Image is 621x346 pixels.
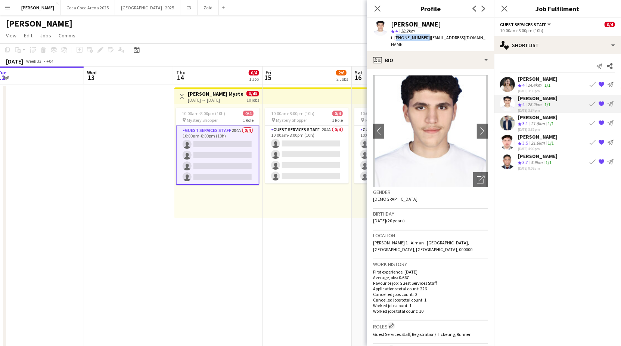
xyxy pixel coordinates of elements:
[6,58,23,65] div: [DATE]
[500,28,615,33] div: 10:00am-8:00pm (10h)
[336,76,348,82] div: 2 Jobs
[373,322,488,330] h3: Roles
[518,89,558,93] div: [DATE] 3:33pm
[373,75,488,187] img: Crew avatar or photo
[246,96,259,103] div: 10 jobs
[266,69,271,76] span: Fri
[373,280,488,286] p: Favourite job: Guest Services Staff
[86,73,97,82] span: 13
[354,126,438,183] app-card-role: Guest Services Staff204A0/410:00am-8:00pm (10h)
[494,36,621,54] div: Shortlist
[40,32,51,39] span: Jobs
[391,35,485,47] span: | [EMAIL_ADDRESS][DOMAIN_NAME]
[332,111,343,116] span: 0/4
[518,95,558,102] div: [PERSON_NAME]
[522,160,528,165] span: 3.7
[249,76,259,82] div: 1 Job
[336,70,347,75] span: 2/6
[243,111,254,116] span: 0/4
[548,121,554,126] app-skills-label: 1/1
[518,153,558,160] div: [PERSON_NAME]
[546,160,552,165] app-skills-label: 1/1
[276,117,307,123] span: Mystery Shopper
[373,210,488,217] h3: Birthday
[391,35,430,40] span: t. [PHONE_NUMBER]
[56,31,78,40] a: Comms
[395,28,398,34] span: 4
[373,269,488,275] p: First experience: [DATE]
[355,69,363,76] span: Sat
[544,82,550,88] app-skills-label: 1/1
[187,117,218,123] span: Mystery Shopper
[354,108,438,183] app-job-card: 10:00am-8:00pm (10h)0/4 Mystery Shopper1 RoleGuest Services Staff204A0/410:00am-8:00pm (10h)
[264,73,271,82] span: 15
[6,18,72,29] h1: [PERSON_NAME]
[3,31,19,40] a: View
[522,140,528,146] span: 3.5
[518,133,558,140] div: [PERSON_NAME]
[60,0,115,15] button: Coca Coca Arena 2025
[188,97,243,103] div: [DATE] → [DATE]
[265,108,349,183] app-job-card: 10:00am-8:00pm (10h)0/4 Mystery Shopper1 RoleGuest Services Staff204A0/410:00am-8:00pm (10h)
[360,111,404,116] span: 10:00am-8:00pm (10h)
[522,82,525,88] span: 4
[176,69,186,76] span: Thu
[198,0,219,15] button: Zaid
[367,51,494,69] div: Bio
[188,90,243,97] h3: [PERSON_NAME] Mystery Shopper
[373,189,488,195] h3: Gender
[176,126,260,185] app-card-role: Guest Services Staff204A0/410:00am-8:00pm (10h)
[526,82,543,89] div: 14.4km
[246,91,259,96] span: 0/40
[59,32,75,39] span: Comms
[175,73,186,82] span: 14
[373,218,405,223] span: [DATE] (20 years)
[87,69,97,76] span: Wed
[367,4,494,13] h3: Profile
[605,22,615,27] span: 0/4
[518,166,558,170] div: [DATE] 8:09am
[391,21,441,28] div: [PERSON_NAME]
[6,32,16,39] span: View
[180,0,198,15] button: C3
[271,111,314,116] span: 10:00am-8:00pm (10h)
[500,22,546,27] span: Guest Services Staff
[373,261,488,268] h3: Work history
[522,121,528,126] span: 3.1
[332,117,343,123] span: 1 Role
[399,28,416,34] span: 28.2km
[15,0,60,15] button: [PERSON_NAME]
[265,126,349,183] app-card-role: Guest Services Staff204A0/410:00am-8:00pm (10h)
[494,4,621,13] h3: Job Fulfilment
[176,108,260,185] app-job-card: 10:00am-8:00pm (10h)0/4 Mystery Shopper1 RoleGuest Services Staff204A0/410:00am-8:00pm (10h)
[518,75,558,82] div: [PERSON_NAME]
[373,286,488,291] p: Applications total count: 226
[373,308,488,314] p: Worked jobs total count: 10
[518,114,558,121] div: [PERSON_NAME]
[354,73,363,82] span: 16
[373,240,472,252] span: [PERSON_NAME] 1 - Ajman - [GEOGRAPHIC_DATA], [GEOGRAPHIC_DATA], [GEOGRAPHIC_DATA], 000000
[530,121,546,127] div: 21.8km
[115,0,180,15] button: [GEOGRAPHIC_DATA] - 2025
[373,196,417,202] span: [DEMOGRAPHIC_DATA]
[522,102,525,107] span: 4
[25,58,43,64] span: Week 33
[182,111,225,116] span: 10:00am-8:00pm (10h)
[518,146,558,151] div: [DATE] 4:00pm
[46,58,53,64] div: +04
[21,31,35,40] a: Edit
[373,232,488,239] h3: Location
[373,291,488,297] p: Cancelled jobs count: 0
[530,160,544,166] div: 5.9km
[249,70,259,75] span: 0/4
[373,331,471,337] span: Guest Services Staff, Registration/ Ticketing, Runner
[473,172,488,187] div: Open photos pop-in
[518,108,558,112] div: [DATE] 3:34pm
[544,102,550,107] app-skills-label: 1/1
[548,140,554,146] app-skills-label: 1/1
[530,140,546,146] div: 21.6km
[37,31,54,40] a: Jobs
